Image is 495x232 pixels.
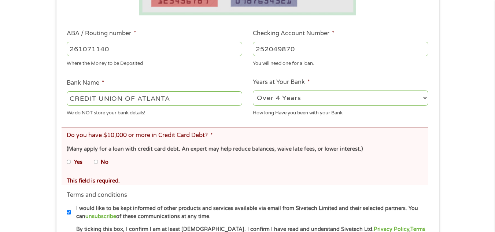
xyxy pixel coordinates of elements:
label: Do you have $10,000 or more in Credit Card Debt? [67,132,213,139]
label: Checking Account Number [253,30,335,37]
input: 263177916 [67,42,242,56]
label: Bank Name [67,79,104,87]
div: We do NOT store your bank details! [67,107,242,117]
div: Where the Money to be Deposited [67,57,242,67]
label: Yes [74,158,82,166]
div: You will need one for a loan. [253,57,428,67]
div: (Many apply for a loan with credit card debt. An expert may help reduce balances, waive late fees... [67,145,423,153]
label: No [101,158,108,166]
label: Terms and conditions [67,191,127,199]
a: unsubscribe [85,213,116,220]
input: 345634636 [253,42,428,56]
div: How long Have you been with your Bank [253,107,428,117]
label: Years at Your Bank [253,78,310,86]
label: I would like to be kept informed of other products and services available via email from Sivetech... [71,205,431,220]
div: This field is required. [67,177,423,185]
label: ABA / Routing number [67,30,136,37]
